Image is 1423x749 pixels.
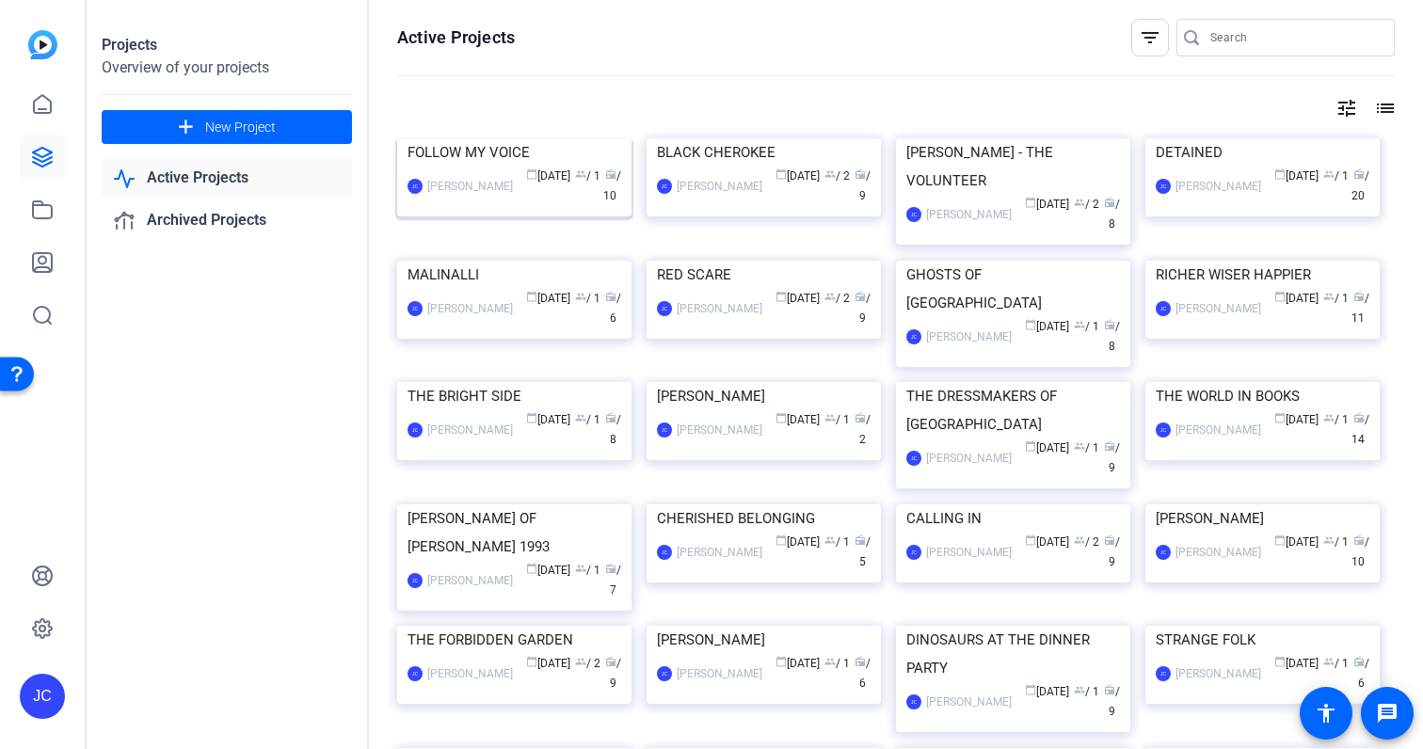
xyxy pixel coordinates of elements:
span: / 10 [603,169,621,202]
div: [PERSON_NAME] [677,299,762,318]
div: [PERSON_NAME] [1175,664,1261,683]
span: group [575,412,586,423]
mat-icon: add [174,116,198,139]
span: / 9 [1104,685,1120,718]
span: calendar_today [1274,656,1286,667]
a: Archived Projects [102,201,352,240]
span: group [1323,656,1335,667]
span: / 10 [1351,535,1369,568]
span: radio [605,563,616,574]
span: radio [605,412,616,423]
div: Overview of your projects [102,56,352,79]
div: [PERSON_NAME] [926,327,1012,346]
div: [PERSON_NAME] [677,421,762,439]
span: calendar_today [1274,534,1286,546]
span: radio [605,291,616,302]
span: group [824,534,836,546]
div: JC [657,301,672,316]
span: radio [855,168,866,180]
span: / 1 [824,535,850,549]
span: group [575,168,586,180]
span: radio [605,656,616,667]
span: radio [1353,291,1365,302]
span: calendar_today [1274,412,1286,423]
span: / 1 [1074,441,1099,454]
span: / 1 [1323,535,1349,549]
div: DINOSAURS AT THE DINNER PARTY [906,626,1120,682]
div: RED SCARE [657,261,871,289]
div: JC [1156,666,1171,681]
div: JC [408,573,423,588]
div: JC [20,674,65,719]
div: JC [408,301,423,316]
span: radio [605,168,616,180]
span: [DATE] [1025,685,1069,698]
span: [DATE] [526,564,570,577]
div: JC [657,179,672,194]
span: / 1 [1323,169,1349,183]
span: calendar_today [775,168,787,180]
span: group [1074,534,1085,546]
span: calendar_today [775,291,787,302]
span: / 8 [605,413,621,446]
span: [DATE] [526,292,570,305]
span: group [1074,319,1085,330]
span: [DATE] [526,169,570,183]
div: JC [408,666,423,681]
span: calendar_today [775,534,787,546]
span: [DATE] [775,413,820,426]
span: calendar_today [775,656,787,667]
span: / 2 [855,413,871,446]
span: radio [1104,319,1115,330]
div: BLACK CHEROKEE [657,138,871,167]
div: JC [906,545,921,560]
span: / 1 [1074,320,1099,333]
span: calendar_today [1025,440,1036,452]
span: calendar_today [526,656,537,667]
input: Search [1210,26,1380,49]
div: STRANGE FOLK [1156,626,1369,654]
span: radio [855,291,866,302]
button: New Project [102,110,352,144]
div: [PERSON_NAME] [677,543,762,562]
span: / 1 [575,169,600,183]
span: [DATE] [526,657,570,670]
span: group [1074,684,1085,695]
span: / 1 [575,292,600,305]
div: [PERSON_NAME] [427,299,513,318]
span: [DATE] [1274,535,1319,549]
span: calendar_today [1274,291,1286,302]
span: calendar_today [526,563,537,574]
div: JC [906,694,921,709]
div: [PERSON_NAME] OF [PERSON_NAME] 1993 [408,504,621,561]
div: [PERSON_NAME] [926,449,1012,468]
span: [DATE] [1025,198,1069,211]
span: [DATE] [526,413,570,426]
div: RICHER WISER HAPPIER [1156,261,1369,289]
span: group [824,291,836,302]
div: [PERSON_NAME] [926,205,1012,224]
span: / 9 [605,657,621,690]
span: / 2 [824,169,850,183]
span: group [1323,412,1335,423]
span: / 1 [1323,413,1349,426]
span: radio [1104,197,1115,208]
div: [PERSON_NAME] [1175,543,1261,562]
h1: Active Projects [397,26,515,49]
div: [PERSON_NAME] [1175,421,1261,439]
span: / 2 [575,657,600,670]
span: / 2 [1074,198,1099,211]
div: [PERSON_NAME] [657,626,871,654]
div: MALINALLI [408,261,621,289]
div: [PERSON_NAME] [427,177,513,196]
div: THE BRIGHT SIDE [408,382,621,410]
span: [DATE] [775,169,820,183]
div: [PERSON_NAME] [677,664,762,683]
span: group [1074,197,1085,208]
span: radio [1353,168,1365,180]
span: / 8 [1104,198,1120,231]
span: group [824,656,836,667]
div: FOLLOW MY VOICE [408,138,621,167]
span: calendar_today [1025,319,1036,330]
div: JC [906,329,921,344]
